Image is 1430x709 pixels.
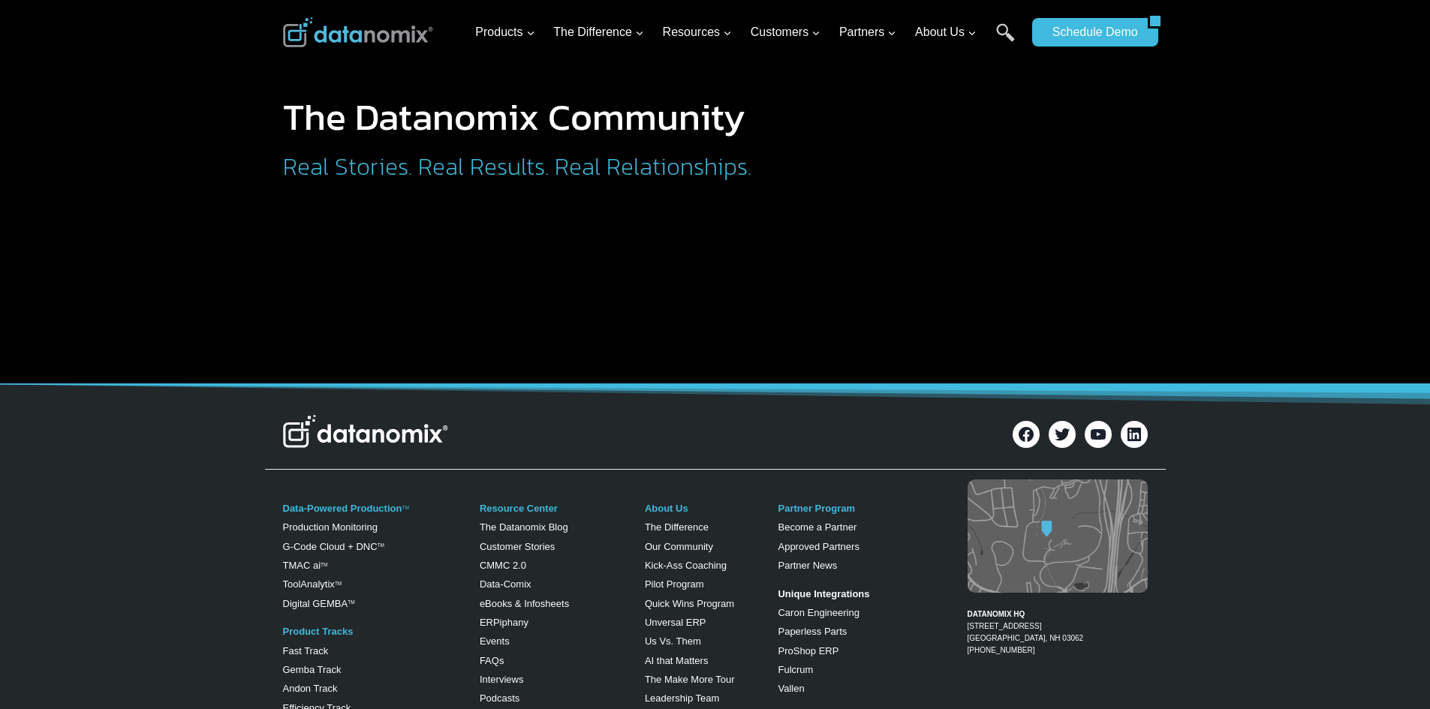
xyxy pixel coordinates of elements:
img: Datanomix [283,17,433,47]
a: Andon Track [283,683,338,694]
a: Fast Track [283,645,329,656]
a: G-Code Cloud + DNCTM [283,541,384,552]
a: Schedule Demo [1032,18,1148,47]
sup: TM [378,542,384,548]
a: Pilot Program [645,578,704,590]
a: TMAC aiTM [283,560,328,571]
a: Vallen [778,683,804,694]
span: Customers [751,23,820,42]
a: Approved Partners [778,541,859,552]
a: TM [335,581,342,586]
a: The Difference [645,521,709,533]
h2: Real Stories. Real Results. Real Relationships. [283,155,876,179]
h1: The Datanomix Community [283,98,876,136]
a: Partner Program [778,503,855,514]
a: Digital GEMBATM [283,598,355,609]
a: Our Community [645,541,713,552]
a: Podcasts [480,692,519,704]
a: Resource Center [480,503,558,514]
span: Products [475,23,534,42]
a: Paperless Parts [778,626,847,637]
img: Datanomix Logo [283,415,448,448]
a: FAQs [480,655,504,666]
a: Interviews [480,674,524,685]
a: Product Tracks [283,626,354,637]
nav: Primary Navigation [469,8,1025,57]
a: Production Monitoring [283,521,378,533]
span: The Difference [553,23,644,42]
strong: DATANOMIX HQ [968,610,1025,618]
span: Resources [663,23,732,42]
a: Caron Engineering [778,607,859,618]
a: Partner News [778,560,837,571]
a: Fulcrum [778,664,813,675]
a: Unversal ERP [645,617,706,628]
a: Search [996,23,1015,57]
a: The Make More Tour [645,674,735,685]
a: ProShop ERP [778,645,838,656]
sup: TM [321,562,327,567]
sup: TM [348,599,354,605]
a: AI that Matters [645,655,709,666]
a: Customer Stories [480,541,555,552]
a: TM [402,505,408,510]
figcaption: [PHONE_NUMBER] [968,596,1148,656]
a: CMMC 2.0 [480,560,526,571]
a: ToolAnalytix [283,578,335,590]
a: Leadership Team [645,692,720,704]
a: About Us [645,503,688,514]
a: Kick-Ass Coaching [645,560,727,571]
a: [STREET_ADDRESS][GEOGRAPHIC_DATA], NH 03062 [968,622,1084,642]
img: Datanomix map image [968,479,1148,593]
a: Data-Powered Production [283,503,402,514]
a: Events [480,635,510,647]
a: eBooks & Infosheets [480,598,569,609]
a: Us Vs. Them [645,635,701,647]
a: The Datanomix Blog [480,521,568,533]
a: Quick Wins Program [645,598,734,609]
span: Partners [839,23,896,42]
a: ERPiphany [480,617,528,628]
strong: Unique Integrations [778,588,869,599]
span: About Us [915,23,977,42]
a: Become a Partner [778,521,856,533]
a: Data-Comix [480,578,531,590]
a: Gemba Track [283,664,342,675]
